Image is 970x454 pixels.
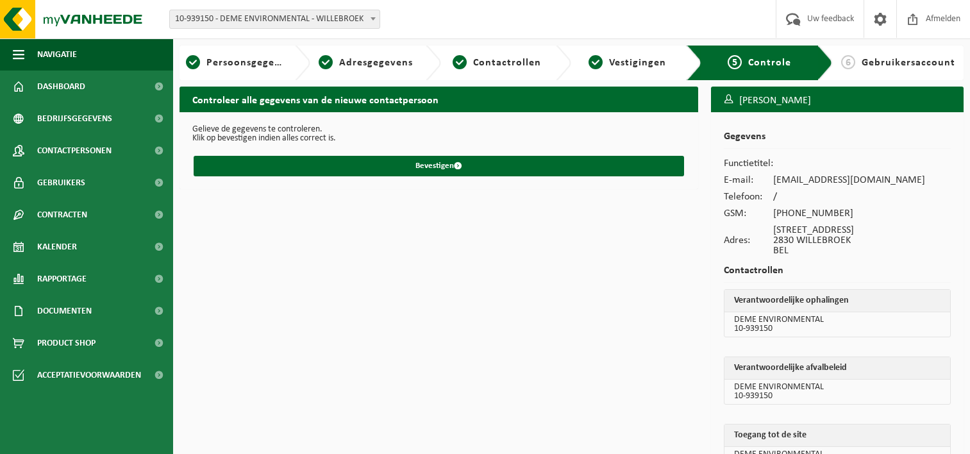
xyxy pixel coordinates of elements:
[589,55,603,69] span: 4
[170,10,380,28] span: 10-939150 - DEME ENVIRONMENTAL - WILLEBROEK
[194,156,684,176] button: Bevestigen
[206,58,297,68] span: Persoonsgegevens
[339,58,413,68] span: Adresgegevens
[724,312,950,337] td: DEME ENVIRONMENTAL 10-939150
[192,134,685,143] p: Klik op bevestigen indien alles correct is.
[724,357,950,380] th: Verantwoordelijke afvalbeleid
[748,58,791,68] span: Controle
[37,231,77,263] span: Kalender
[724,131,951,149] h2: Gegevens
[317,55,415,71] a: 2Adresgegevens
[578,55,676,71] a: 4Vestigingen
[447,55,546,71] a: 3Contactrollen
[711,87,964,115] h3: [PERSON_NAME]
[37,199,87,231] span: Contracten
[37,263,87,295] span: Rapportage
[724,189,773,205] td: Telefoon:
[37,167,85,199] span: Gebruikers
[728,55,742,69] span: 5
[37,327,96,359] span: Product Shop
[724,222,773,259] td: Adres:
[841,55,855,69] span: 6
[180,87,698,112] h2: Controleer alle gegevens van de nieuwe contactpersoon
[773,205,925,222] td: [PHONE_NUMBER]
[453,55,467,69] span: 3
[773,222,925,259] td: [STREET_ADDRESS] 2830 WILLEBROEK BEL
[37,295,92,327] span: Documenten
[724,205,773,222] td: GSM:
[37,38,77,71] span: Navigatie
[37,71,85,103] span: Dashboard
[37,135,112,167] span: Contactpersonen
[186,55,200,69] span: 1
[724,265,951,283] h2: Contactrollen
[37,359,141,391] span: Acceptatievoorwaarden
[169,10,380,29] span: 10-939150 - DEME ENVIRONMENTAL - WILLEBROEK
[473,58,541,68] span: Contactrollen
[724,380,950,404] td: DEME ENVIRONMENTAL 10-939150
[773,189,925,205] td: /
[724,155,773,172] td: Functietitel:
[724,172,773,189] td: E-mail:
[724,425,950,447] th: Toegang tot de site
[609,58,666,68] span: Vestigingen
[319,55,333,69] span: 2
[186,55,285,71] a: 1Persoonsgegevens
[862,58,955,68] span: Gebruikersaccount
[37,103,112,135] span: Bedrijfsgegevens
[192,125,685,134] p: Gelieve de gegevens te controleren.
[724,290,950,312] th: Verantwoordelijke ophalingen
[773,172,925,189] td: [EMAIL_ADDRESS][DOMAIN_NAME]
